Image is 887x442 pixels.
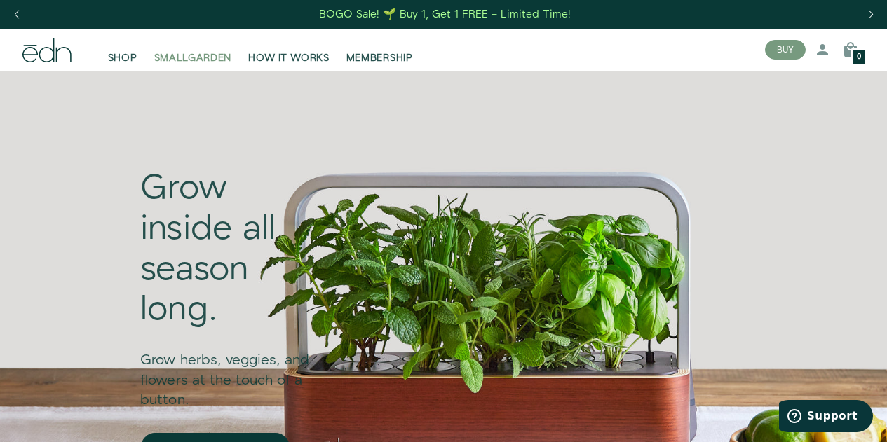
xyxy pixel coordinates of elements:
span: SHOP [108,51,137,65]
div: Grow inside all season long. [141,169,324,330]
span: SMALLGARDEN [154,51,232,65]
a: MEMBERSHIP [338,34,421,65]
span: MEMBERSHIP [346,51,413,65]
span: 0 [857,53,861,61]
a: HOW IT WORKS [240,34,337,65]
iframe: Opens a widget where you can find more information [779,400,873,435]
a: BOGO Sale! 🌱 Buy 1, Get 1 FREE – Limited Time! [318,4,572,25]
a: SMALLGARDEN [146,34,241,65]
a: SHOP [100,34,146,65]
div: BOGO Sale! 🌱 Buy 1, Get 1 FREE – Limited Time! [319,7,571,22]
button: BUY [765,40,806,60]
span: HOW IT WORKS [248,51,329,65]
div: Grow herbs, veggies, and flowers at the touch of a button. [141,331,324,410]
